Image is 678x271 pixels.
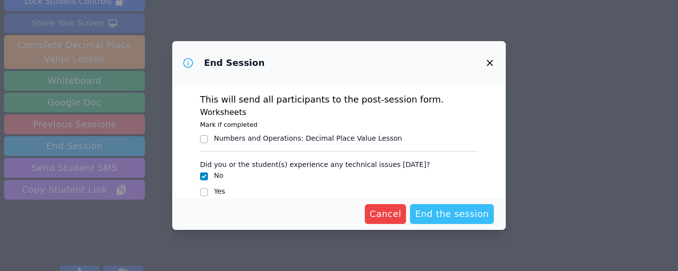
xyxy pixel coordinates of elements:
[365,204,407,224] button: Cancel
[200,121,258,128] small: Mark if completed
[415,207,489,221] span: End the session
[214,187,225,195] label: Yes
[200,93,478,107] p: This will send all participants to the post-session form.
[214,133,402,143] div: Numbers and Operations : Decimal Place Value Lesson
[204,57,265,69] h3: End Session
[200,107,478,118] h3: Worksheets
[200,156,430,170] legend: Did you or the student(s) experience any technical issues [DATE]?
[410,204,494,224] button: End the session
[214,171,223,179] label: No
[370,207,402,221] span: Cancel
